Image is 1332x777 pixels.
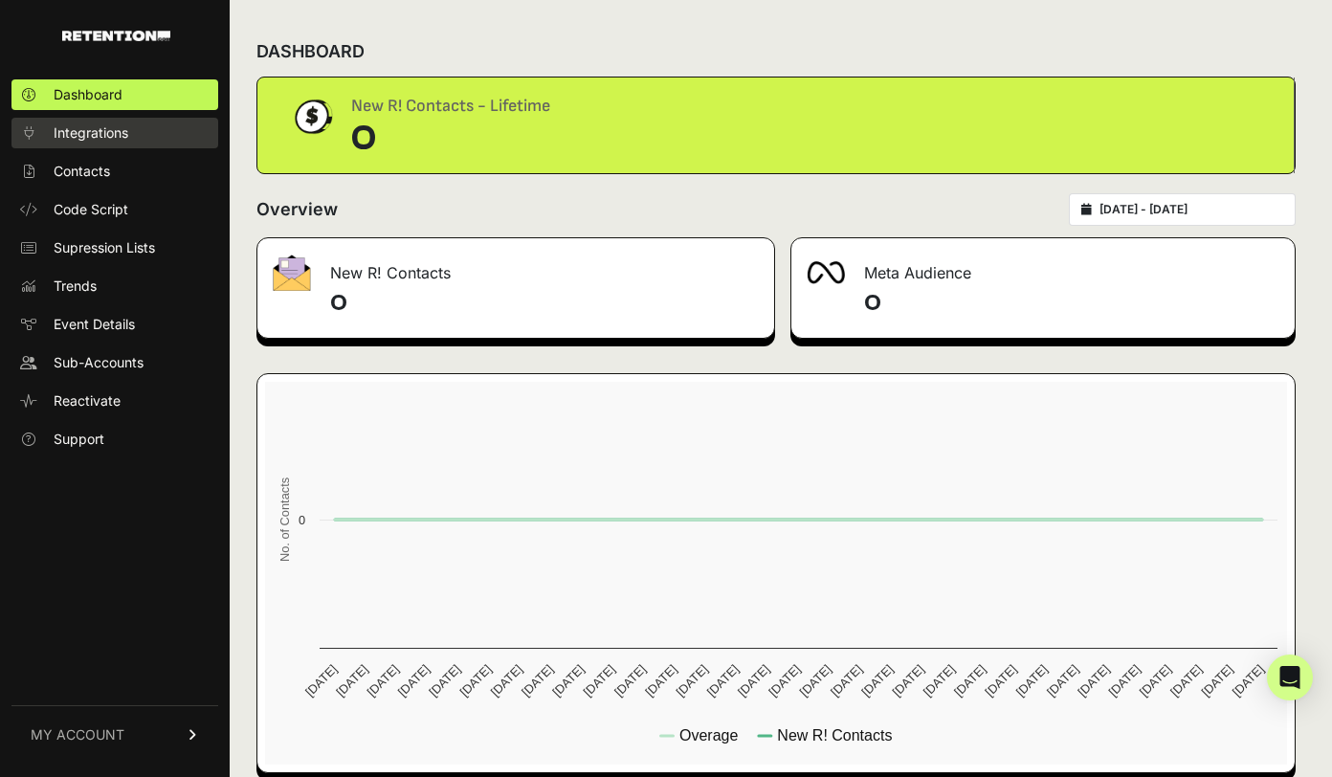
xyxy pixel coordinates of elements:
text: [DATE] [395,662,433,699]
a: Dashboard [11,79,218,110]
text: [DATE] [890,662,927,699]
text: [DATE] [488,662,525,699]
text: [DATE] [797,662,834,699]
span: Sub-Accounts [54,353,144,372]
span: Supression Lists [54,238,155,257]
text: [DATE] [735,662,772,699]
a: Contacts [11,156,218,187]
div: New R! Contacts - Lifetime [351,93,550,120]
text: [DATE] [549,662,587,699]
div: 0 [351,120,550,158]
text: [DATE] [766,662,803,699]
span: Dashboard [54,85,122,104]
text: New R! Contacts [777,727,892,744]
a: Event Details [11,309,218,340]
img: Retention.com [62,31,170,41]
h4: 0 [330,288,759,319]
text: [DATE] [365,662,402,699]
text: [DATE] [1167,662,1205,699]
text: [DATE] [1075,662,1112,699]
h2: Overview [256,196,338,223]
text: [DATE] [1106,662,1143,699]
text: [DATE] [426,662,463,699]
a: Reactivate [11,386,218,416]
h2: DASHBOARD [256,38,365,65]
text: [DATE] [1198,662,1235,699]
text: [DATE] [673,662,710,699]
span: Trends [54,277,97,296]
a: Code Script [11,194,218,225]
img: fa-envelope-19ae18322b30453b285274b1b8af3d052b27d846a4fbe8435d1a52b978f639a2.png [273,255,311,291]
a: Integrations [11,118,218,148]
span: Code Script [54,200,128,219]
text: [DATE] [1044,662,1081,699]
a: Support [11,424,218,455]
text: [DATE] [456,662,494,699]
span: Reactivate [54,391,121,411]
text: [DATE] [1137,662,1174,699]
a: Supression Lists [11,233,218,263]
span: Support [54,430,104,449]
text: 0 [299,513,305,527]
text: [DATE] [1230,662,1267,699]
a: Trends [11,271,218,301]
text: [DATE] [519,662,556,699]
div: New R! Contacts [257,238,774,296]
h4: 0 [864,288,1279,319]
div: Open Intercom Messenger [1267,655,1313,700]
div: Meta Audience [791,238,1295,296]
text: [DATE] [642,662,679,699]
text: Overage [679,727,738,744]
span: Event Details [54,315,135,334]
text: [DATE] [982,662,1019,699]
img: fa-meta-2f981b61bb99beabf952f7030308934f19ce035c18b003e963880cc3fabeebb7.png [807,261,845,284]
a: MY ACCOUNT [11,705,218,764]
text: No. of Contacts [277,477,292,562]
img: dollar-coin-05c43ed7efb7bc0c12610022525b4bbbb207c7efeef5aecc26f025e68dcafac9.png [288,93,336,141]
text: [DATE] [333,662,370,699]
span: Contacts [54,162,110,181]
text: [DATE] [704,662,742,699]
a: Sub-Accounts [11,347,218,378]
text: [DATE] [921,662,958,699]
text: [DATE] [1013,662,1051,699]
span: MY ACCOUNT [31,725,124,744]
text: [DATE] [302,662,340,699]
text: [DATE] [581,662,618,699]
span: Integrations [54,123,128,143]
text: [DATE] [611,662,649,699]
text: [DATE] [858,662,896,699]
text: [DATE] [828,662,865,699]
text: [DATE] [951,662,988,699]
